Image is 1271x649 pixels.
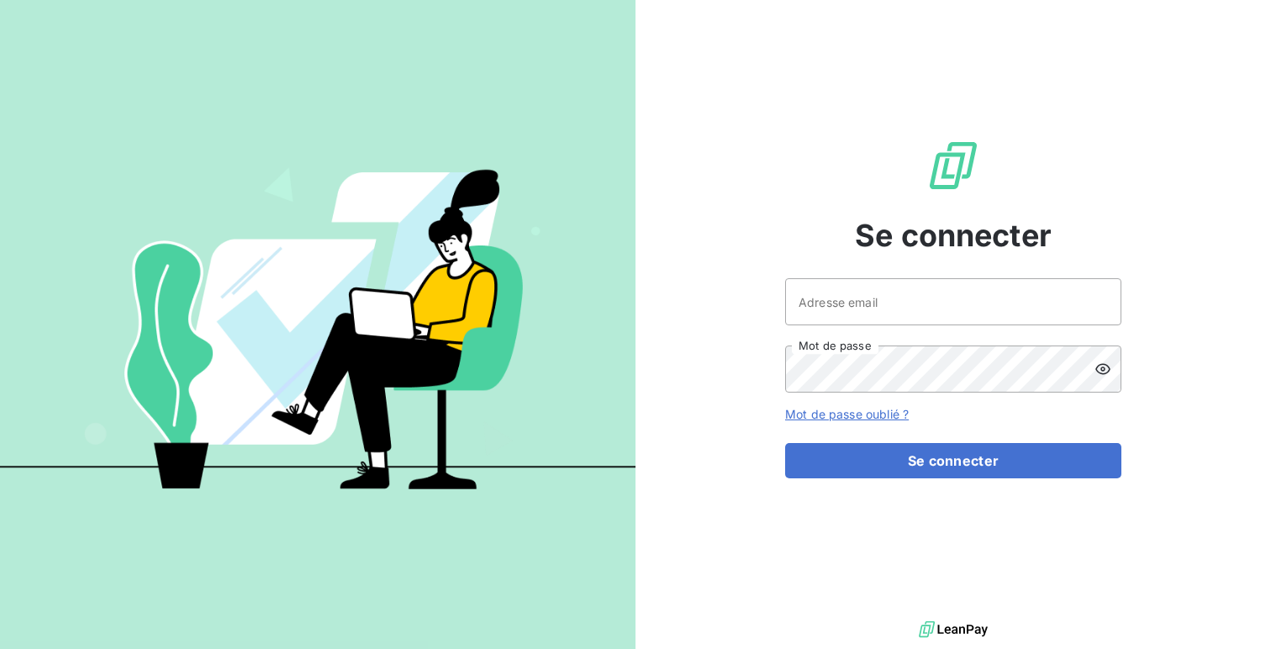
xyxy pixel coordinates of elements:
span: Se connecter [855,213,1052,258]
img: Logo LeanPay [926,139,980,193]
button: Se connecter [785,443,1121,478]
a: Mot de passe oublié ? [785,407,909,421]
input: placeholder [785,278,1121,325]
img: logo [919,617,988,642]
